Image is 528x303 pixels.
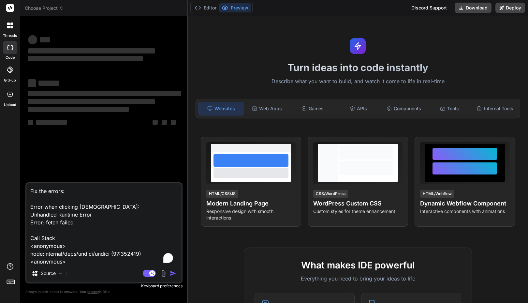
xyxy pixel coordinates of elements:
[290,102,335,115] div: Games
[36,120,67,125] span: ‌
[206,199,296,208] h4: Modern Landing Page
[58,271,63,276] img: Pick Models
[153,120,158,125] span: ‌
[4,102,16,108] label: Upload
[192,77,524,86] p: Describe what you want to build, and watch it come to life in real-time
[420,208,509,215] p: Interactive components with animations
[28,107,129,112] span: ‌
[25,5,64,11] span: Choose Project
[28,91,181,96] span: ‌
[192,62,524,73] h1: Turn ideas into code instantly
[171,120,176,125] span: ‌
[206,208,296,221] p: Responsive design with smooth interactions
[26,183,182,264] textarea: To enrich screen reader interactions, please activate Accessibility in Grammarly extension settings
[3,33,17,38] label: threads
[25,289,183,295] p: Always double-check its answers. Your in Bind
[336,102,380,115] div: APIs
[382,102,426,115] div: Components
[495,3,525,13] button: Deploy
[28,120,33,125] span: ‌
[170,270,176,277] img: icon
[420,199,509,208] h4: Dynamic Webflow Component
[6,55,15,60] label: code
[28,79,36,87] span: ‌
[255,258,461,272] h2: What makes IDE powerful
[25,283,183,289] p: Keyboard preferences
[313,199,403,208] h4: WordPress Custom CSS
[313,208,403,215] p: Custom styles for theme enhancement
[313,190,348,198] div: CSS/WordPress
[427,102,472,115] div: Tools
[40,37,50,42] span: ‌
[198,102,243,115] div: Websites
[455,3,491,13] button: Download
[219,3,251,12] button: Preview
[407,3,451,13] div: Discord Support
[87,290,99,294] span: privacy
[245,102,289,115] div: Web Apps
[192,3,219,12] button: Editor
[473,102,517,115] div: Internal Tools
[255,275,461,282] p: Everything you need to bring your ideas to life
[41,270,56,277] p: Source
[28,99,155,104] span: ‌
[28,48,155,53] span: ‌
[420,190,454,198] div: HTML/Webflow
[28,35,37,44] span: ‌
[162,120,167,125] span: ‌
[160,270,167,277] img: attachment
[38,81,59,86] span: ‌
[4,78,16,83] label: GitHub
[206,190,238,198] div: HTML/CSS/JS
[28,56,143,61] span: ‌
